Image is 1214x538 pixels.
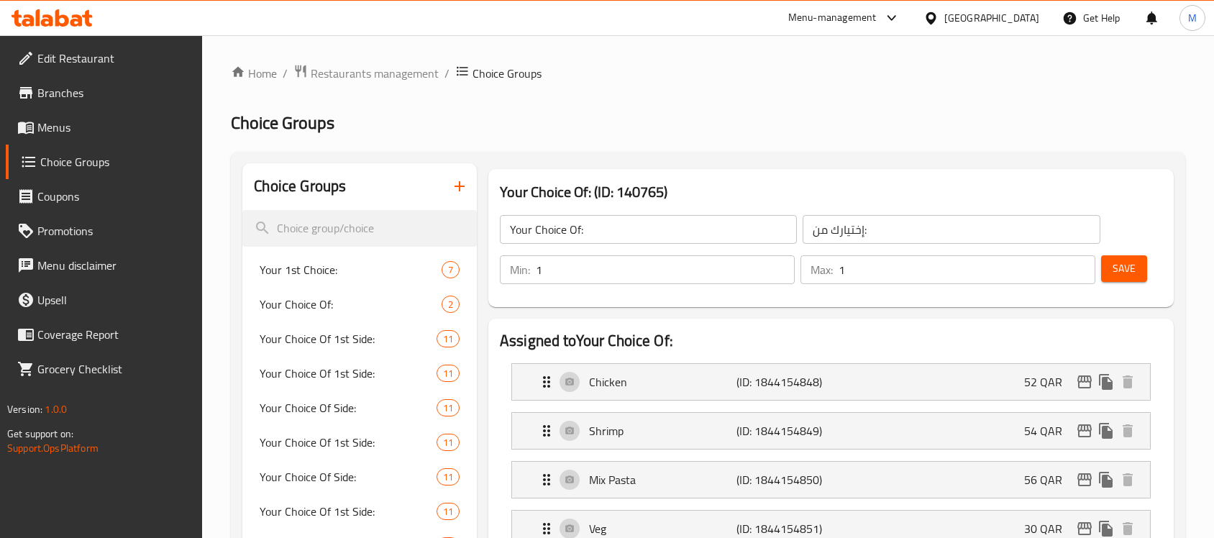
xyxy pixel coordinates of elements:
span: Choice Groups [231,106,334,139]
h2: Assigned to Your Choice Of: [500,330,1162,352]
span: Version: [7,400,42,419]
li: Expand [500,455,1162,504]
p: Mix Pasta [589,471,736,488]
p: Veg [589,520,736,537]
div: Choices [437,468,460,485]
span: Coverage Report [37,326,191,343]
div: Choices [437,365,460,382]
a: Menus [6,110,203,145]
h3: Your Choice Of: (ID: 140765) [500,181,1162,204]
span: Your Choice Of Side: [260,399,436,416]
a: Promotions [6,214,203,248]
button: duplicate [1095,469,1117,491]
span: M [1188,10,1197,26]
span: Grocery Checklist [37,360,191,378]
div: Your Choice Of 1st Side:11 [242,322,477,356]
li: / [444,65,449,82]
p: (ID: 1844154849) [736,422,835,439]
div: Your Choice Of Side:11 [242,391,477,425]
a: Restaurants management [293,64,439,83]
span: 2 [442,298,459,311]
p: Chicken [589,373,736,391]
span: 11 [437,401,459,415]
div: Your Choice Of Side:11 [242,460,477,494]
span: Upsell [37,291,191,309]
div: Your Choice Of 1st Side:11 [242,425,477,460]
div: Expand [512,462,1150,498]
span: 11 [437,470,459,484]
div: Menu-management [788,9,877,27]
span: Coupons [37,188,191,205]
span: Choice Groups [40,153,191,170]
li: Expand [500,406,1162,455]
span: Your Choice Of 1st Side: [260,503,436,520]
span: 1.0.0 [45,400,67,419]
button: duplicate [1095,371,1117,393]
a: Support.OpsPlatform [7,439,99,457]
li: Expand [500,357,1162,406]
span: Your 1st Choice: [260,261,442,278]
a: Home [231,65,277,82]
div: [GEOGRAPHIC_DATA] [944,10,1039,26]
a: Choice Groups [6,145,203,179]
a: Upsell [6,283,203,317]
span: Menus [37,119,191,136]
li: / [283,65,288,82]
button: delete [1117,371,1138,393]
span: 7 [442,263,459,277]
div: Your 1st Choice:7 [242,252,477,287]
button: delete [1117,469,1138,491]
span: Your Choice Of: [260,296,442,313]
a: Menu disclaimer [6,248,203,283]
p: Shrimp [589,422,736,439]
p: Max: [811,261,833,278]
button: delete [1117,420,1138,442]
span: Edit Restaurant [37,50,191,67]
span: Menu disclaimer [37,257,191,274]
span: Branches [37,84,191,101]
div: Choices [437,434,460,451]
a: Coverage Report [6,317,203,352]
h2: Choice Groups [254,175,346,197]
span: 11 [437,436,459,450]
button: duplicate [1095,420,1117,442]
p: (ID: 1844154850) [736,471,835,488]
a: Branches [6,76,203,110]
span: Promotions [37,222,191,240]
a: Grocery Checklist [6,352,203,386]
span: Your Choice Of Side: [260,468,436,485]
div: Expand [512,413,1150,449]
p: (ID: 1844154848) [736,373,835,391]
button: edit [1074,420,1095,442]
button: Save [1101,255,1147,282]
a: Coupons [6,179,203,214]
span: 11 [437,505,459,519]
a: Edit Restaurant [6,41,203,76]
p: Min: [510,261,530,278]
div: Your Choice Of 1st Side:11 [242,494,477,529]
button: edit [1074,469,1095,491]
button: edit [1074,371,1095,393]
span: 11 [437,332,459,346]
p: 52 QAR [1024,373,1074,391]
p: (ID: 1844154851) [736,520,835,537]
p: 56 QAR [1024,471,1074,488]
span: Save [1113,260,1136,278]
span: Get support on: [7,424,73,443]
div: Expand [512,364,1150,400]
p: 54 QAR [1024,422,1074,439]
span: 11 [437,367,459,380]
div: Your Choice Of 1st Side:11 [242,356,477,391]
nav: breadcrumb [231,64,1185,83]
span: Your Choice Of 1st Side: [260,434,436,451]
div: Choices [437,399,460,416]
div: Choices [437,503,460,520]
p: 30 QAR [1024,520,1074,537]
input: search [242,210,477,247]
span: Restaurants management [311,65,439,82]
div: Choices [442,296,460,313]
span: Your Choice Of 1st Side: [260,330,436,347]
div: Choices [442,261,460,278]
div: Your Choice Of:2 [242,287,477,322]
span: Choice Groups [473,65,542,82]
